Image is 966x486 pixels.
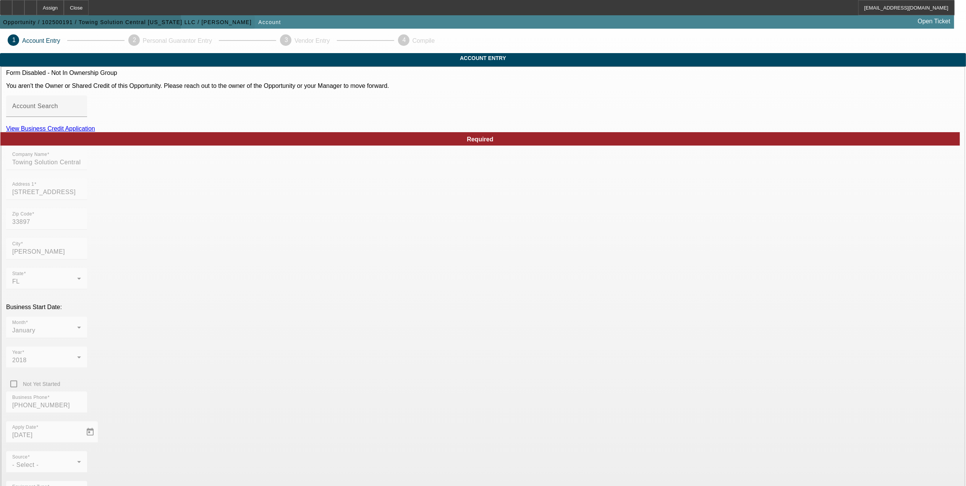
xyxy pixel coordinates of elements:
[12,455,28,460] mat-label: Source
[12,320,26,325] mat-label: Month
[12,241,21,246] mat-label: City
[133,37,136,43] span: 2
[413,37,435,44] p: Compile
[12,103,58,109] mat-label: Account Search
[6,125,95,132] a: View Business Credit Application
[12,350,22,355] mat-label: Year
[12,425,36,430] mat-label: Apply Date
[256,15,283,29] button: Account
[6,83,960,89] p: You aren't the Owner or Shared Credit of this Opportunity. Please reach out to the owner of the O...
[12,395,47,400] mat-label: Business Phone
[467,136,493,143] span: Required
[285,37,288,43] span: 3
[6,70,117,76] label: Form Disabled - Not In Ownership Group
[12,152,47,157] mat-label: Company Name
[22,37,60,44] p: Account Entry
[3,19,252,25] span: Opportunity / 102500191 / Towing Solution Central [US_STATE] LLC / [PERSON_NAME]
[143,37,212,44] p: Personal Guarantor Entry
[12,212,32,217] mat-label: Zip Code
[6,55,960,61] span: Account Entry
[915,15,953,28] a: Open Ticket
[12,37,16,43] span: 1
[403,37,406,43] span: 4
[12,182,34,187] mat-label: Address 1
[294,37,330,44] p: Vendor Entry
[12,271,24,276] mat-label: State
[258,19,281,25] span: Account
[6,304,960,311] p: Business Start Date:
